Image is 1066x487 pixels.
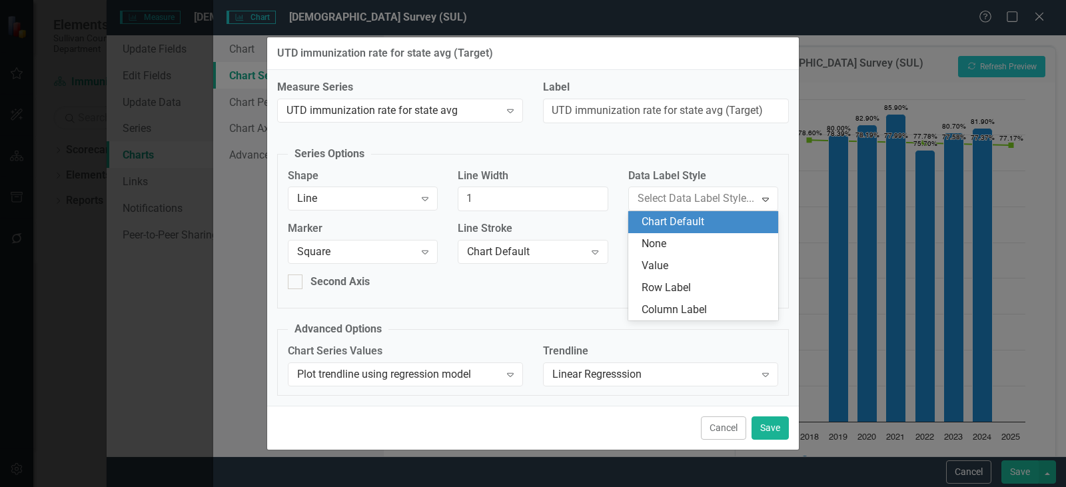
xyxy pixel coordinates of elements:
[701,416,746,440] button: Cancel
[642,302,770,318] div: Column Label
[458,221,608,237] label: Line Stroke
[752,416,789,440] button: Save
[642,280,770,296] div: Row Label
[288,344,523,359] label: Chart Series Values
[297,191,414,207] div: Line
[543,80,789,95] label: Label
[552,366,755,382] div: Linear Regresssion
[467,244,584,260] div: Chart Default
[543,344,778,359] label: Trendline
[288,169,438,184] label: Shape
[642,215,770,230] div: Chart Default
[286,103,500,118] div: UTD immunization rate for state avg
[642,258,770,274] div: Value
[297,366,500,382] div: Plot trendline using regression model
[628,169,778,184] label: Data Label Style
[458,169,608,184] label: Line Width
[277,47,493,59] div: UTD immunization rate for state avg (Target)
[310,274,370,290] div: Second Axis
[642,237,770,252] div: None
[277,80,523,95] label: Measure Series
[543,99,789,123] input: UTD immunization rate for state avg
[297,244,414,260] div: Square
[288,221,438,237] label: Marker
[458,187,608,211] input: Chart Default
[288,322,388,337] legend: Advanced Options
[288,147,371,162] legend: Series Options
